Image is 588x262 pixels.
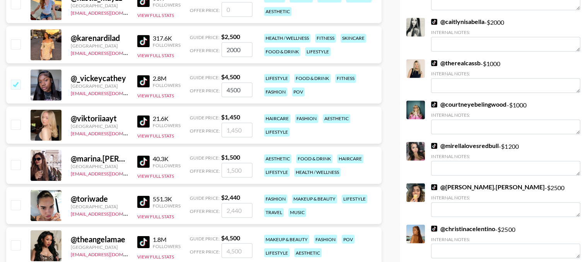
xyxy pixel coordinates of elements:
[264,154,291,163] div: aesthetic
[342,235,355,243] div: pov
[264,114,290,123] div: haircare
[264,128,290,136] div: lifestyle
[431,60,437,66] img: TikTok
[431,153,580,159] div: Internal Notes:
[153,243,181,249] div: Followers
[264,168,290,177] div: lifestyle
[137,213,174,219] button: View Full Stats
[288,208,306,217] div: music
[305,47,331,56] div: lifestyle
[431,19,437,25] img: TikTok
[315,34,336,43] div: fitness
[292,87,305,96] div: pov
[264,7,291,16] div: aesthetic
[137,93,174,99] button: View Full Stats
[71,3,128,9] div: [GEOGRAPHIC_DATA]
[71,169,148,177] a: [EMAIL_ADDRESS][DOMAIN_NAME]
[153,203,181,209] div: Followers
[222,163,252,177] input: 1,500
[153,34,181,42] div: 317.6K
[264,235,309,243] div: makeup & beauty
[190,48,220,53] span: Offer Price:
[222,42,252,57] input: 2,500
[294,74,331,83] div: food & drink
[295,114,318,123] div: fashion
[431,71,580,77] div: Internal Notes:
[264,87,287,96] div: fashion
[335,74,356,83] div: fitness
[337,154,363,163] div: haircare
[264,208,284,217] div: travel
[222,122,252,137] input: 1,450
[190,155,220,161] span: Guide Price:
[221,113,240,121] strong: $ 1,450
[294,248,322,257] div: aesthetic
[431,100,580,134] div: - $ 1000
[137,35,150,47] img: TikTok
[71,250,148,257] a: [EMAIL_ADDRESS][DOMAIN_NAME]
[153,122,181,128] div: Followers
[153,195,181,203] div: 551.3K
[221,73,240,80] strong: $ 4,500
[221,153,240,161] strong: $ 1,500
[71,123,128,129] div: [GEOGRAPHIC_DATA]
[153,163,181,168] div: Followers
[264,74,290,83] div: lifestyle
[431,225,437,231] img: TikTok
[137,53,174,58] button: View Full Stats
[71,73,128,83] div: @ _vickeycathey
[292,194,337,203] div: makeup & beauty
[190,208,220,214] span: Offer Price:
[153,235,181,243] div: 1.8M
[153,2,181,8] div: Followers
[314,235,337,243] div: fashion
[342,194,367,203] div: lifestyle
[190,115,220,121] span: Guide Price:
[264,248,290,257] div: lifestyle
[190,75,220,80] span: Guide Price:
[431,29,580,35] div: Internal Notes:
[431,59,580,93] div: - $ 1000
[137,173,174,179] button: View Full Stats
[190,34,220,40] span: Guide Price:
[431,59,481,67] a: @therealcassb
[431,18,484,26] a: @caitlynisabella
[71,43,128,49] div: [GEOGRAPHIC_DATA]
[71,89,148,96] a: [EMAIL_ADDRESS][DOMAIN_NAME]
[190,128,220,134] span: Offer Price:
[153,42,181,48] div: Followers
[222,243,252,258] input: 4,500
[71,49,148,56] a: [EMAIL_ADDRESS][DOMAIN_NAME]
[71,129,148,136] a: [EMAIL_ADDRESS][DOMAIN_NAME]
[71,33,128,43] div: @ karenardilad
[222,203,252,218] input: 2,440
[137,196,150,208] img: TikTok
[431,183,544,191] a: @[PERSON_NAME].[PERSON_NAME]
[431,142,580,175] div: - $ 1200
[71,163,128,169] div: [GEOGRAPHIC_DATA]
[221,33,240,40] strong: $ 2,500
[431,225,580,258] div: - $ 2500
[264,47,300,56] div: food & drink
[431,195,580,201] div: Internal Notes:
[341,34,366,43] div: skincare
[264,194,287,203] div: fashion
[221,234,240,241] strong: $ 4,500
[431,225,495,232] a: @christinacelentino
[153,75,181,82] div: 2.8M
[153,115,181,122] div: 21.6K
[71,194,128,204] div: @ toriwade
[137,75,150,87] img: TikTok
[137,133,174,139] button: View Full Stats
[137,253,174,259] button: View Full Stats
[71,209,148,217] a: [EMAIL_ADDRESS][DOMAIN_NAME]
[222,2,252,17] input: 0
[190,7,220,13] span: Offer Price:
[71,154,128,163] div: @ marina.[PERSON_NAME]
[222,82,252,97] input: 4,500
[153,155,181,163] div: 40.3K
[190,248,220,254] span: Offer Price:
[431,100,506,108] a: @courtneyebelingwood
[190,235,220,241] span: Guide Price:
[137,115,150,128] img: TikTok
